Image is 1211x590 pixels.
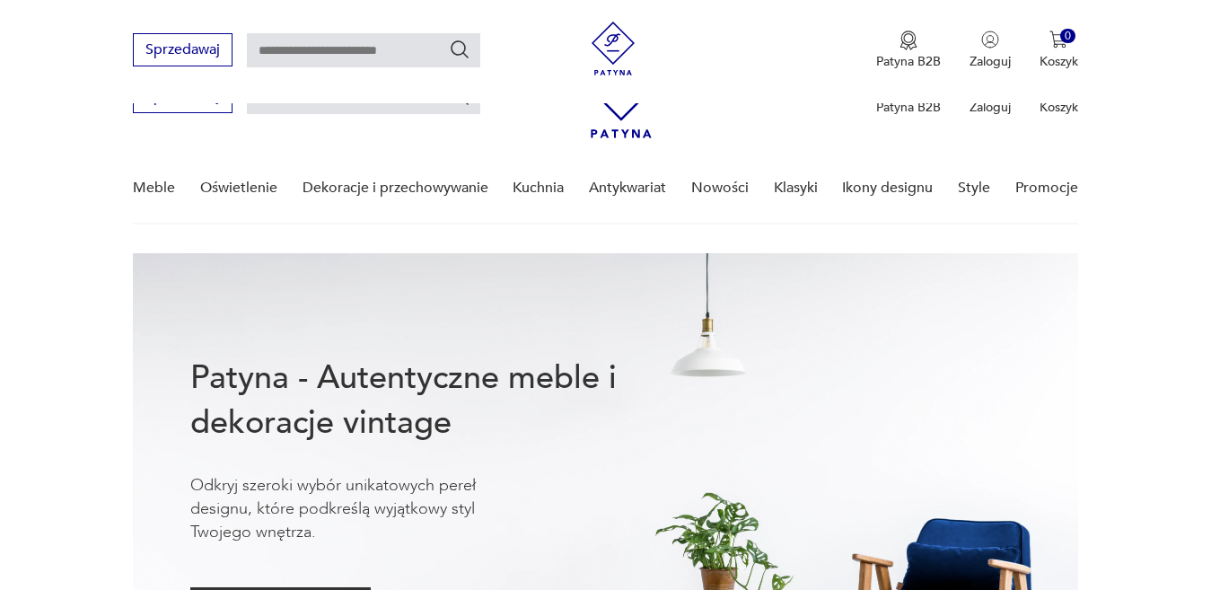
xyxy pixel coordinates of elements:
[842,154,933,223] a: Ikony designu
[970,53,1011,70] p: Zaloguj
[958,154,990,223] a: Style
[876,53,941,70] p: Patyna B2B
[899,31,917,50] img: Ikona medalu
[133,92,233,104] a: Sprzedawaj
[200,154,277,223] a: Oświetlenie
[1049,31,1067,48] img: Ikona koszyka
[774,154,818,223] a: Klasyki
[586,22,640,75] img: Patyna - sklep z meblami i dekoracjami vintage
[133,45,233,57] a: Sprzedawaj
[876,99,941,116] p: Patyna B2B
[970,31,1011,70] button: Zaloguj
[970,99,1011,116] p: Zaloguj
[589,154,666,223] a: Antykwariat
[1060,29,1075,44] div: 0
[1040,53,1078,70] p: Koszyk
[1015,154,1078,223] a: Promocje
[981,31,999,48] img: Ikonka użytkownika
[513,154,564,223] a: Kuchnia
[1040,31,1078,70] button: 0Koszyk
[449,39,470,60] button: Szukaj
[1040,99,1078,116] p: Koszyk
[303,154,488,223] a: Dekoracje i przechowywanie
[876,31,941,70] a: Ikona medaluPatyna B2B
[190,474,531,544] p: Odkryj szeroki wybór unikatowych pereł designu, które podkreślą wyjątkowy styl Twojego wnętrza.
[133,33,233,66] button: Sprzedawaj
[190,356,675,445] h1: Patyna - Autentyczne meble i dekoracje vintage
[691,154,749,223] a: Nowości
[133,154,175,223] a: Meble
[876,31,941,70] button: Patyna B2B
